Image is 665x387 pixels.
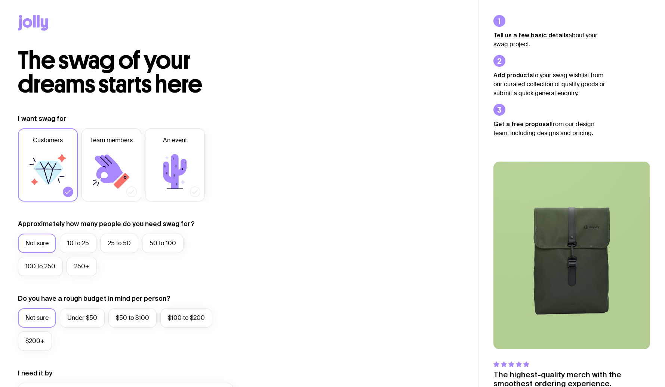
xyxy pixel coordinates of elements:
label: Do you have a rough budget in mind per person? [18,294,170,303]
label: $50 to $100 [108,308,157,328]
label: I need it by [18,369,52,378]
span: The swag of your dreams starts here [18,46,202,99]
span: Customers [33,136,63,145]
p: to your swag wishlist from our curated collection of quality goods or submit a quick general enqu... [493,71,606,98]
label: Not sure [18,308,56,328]
label: I want swag for [18,114,66,123]
label: $200+ [18,331,52,351]
label: Approximately how many people do you need swag for? [18,219,195,228]
label: 10 to 25 [60,234,96,253]
label: 100 to 250 [18,257,63,276]
label: Not sure [18,234,56,253]
label: $100 to $200 [160,308,212,328]
label: 250+ [67,257,97,276]
strong: Tell us a few basic details [493,32,569,38]
p: from our design team, including designs and pricing. [493,119,606,138]
label: 50 to 100 [142,234,184,253]
span: Team members [90,136,133,145]
p: about your swag project. [493,31,606,49]
span: An event [163,136,187,145]
label: 25 to 50 [100,234,138,253]
strong: Get a free proposal [493,121,551,127]
label: Under $50 [60,308,105,328]
strong: Add products [493,72,533,78]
